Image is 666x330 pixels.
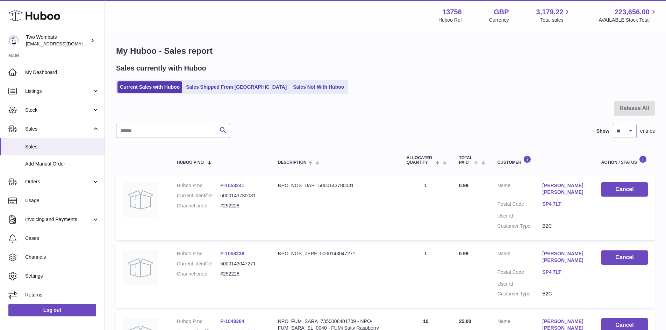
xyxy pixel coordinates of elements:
[601,155,648,165] div: Action / Status
[497,269,543,277] dt: Postal Code
[497,213,543,219] dt: User Id
[497,155,587,165] div: Customer
[25,254,99,261] span: Channels
[489,17,509,23] div: Currency
[177,271,220,277] dt: Channel order
[497,201,543,209] dt: Postal Code
[407,156,434,165] span: ALLOCATED Quantity
[278,182,393,189] div: NPO_NOS_DAFI_5000143780031
[25,235,99,242] span: Cases
[25,126,92,132] span: Sales
[536,7,572,23] a: 3,179.22 Total sales
[542,269,587,276] a: SP4 7LT
[640,128,655,134] span: entries
[400,243,452,308] td: 1
[116,64,206,73] h2: Sales currently with Huboo
[177,250,220,257] dt: Huboo P no
[278,160,307,165] span: Description
[220,251,244,256] a: P-1058238
[494,7,509,17] strong: GBP
[596,128,609,134] label: Show
[542,291,587,297] dd: B2C
[400,175,452,240] td: 1
[599,7,658,23] a: 223,656.00 AVAILABLE Stock Total
[542,223,587,229] dd: B2C
[536,7,564,17] span: 3,179.22
[291,81,346,93] a: Sales Not With Huboo
[220,183,244,188] a: P-1058241
[26,34,89,47] div: Two Wombats
[8,304,96,316] a: Log out
[177,192,220,199] dt: Current identifier
[459,156,473,165] span: Total paid
[25,273,99,279] span: Settings
[116,45,655,57] h1: My Huboo - Sales report
[542,182,587,196] a: [PERSON_NAME] [PERSON_NAME]
[25,88,92,95] span: Listings
[25,197,99,204] span: Usage
[442,7,462,17] strong: 13756
[25,178,92,185] span: Orders
[497,291,543,297] dt: Customer Type
[220,318,244,324] a: P-1048304
[459,183,468,188] span: 0.99
[497,223,543,229] dt: Customer Type
[177,182,220,189] dt: Huboo P no
[220,271,264,277] dd: #252228
[177,318,220,325] dt: Huboo P no
[123,250,158,285] img: no-photo.jpg
[599,17,658,23] span: AVAILABLE Stock Total
[497,281,543,287] dt: User Id
[8,35,19,46] img: internalAdmin-13756@internal.huboo.com
[177,261,220,267] dt: Current identifier
[220,203,264,209] dd: #252228
[497,182,543,197] dt: Name
[542,250,587,264] a: [PERSON_NAME] [PERSON_NAME]
[123,182,158,217] img: no-photo.jpg
[26,41,103,46] span: [EMAIL_ADDRESS][DOMAIN_NAME]
[220,261,264,267] dd: 5000143047271
[25,107,92,113] span: Stock
[542,201,587,207] a: SP4 7LT
[438,17,462,23] div: Huboo Ref
[220,192,264,199] dd: 5000143780031
[25,216,92,223] span: Invoicing and Payments
[615,7,650,17] span: 223,656.00
[497,250,543,265] dt: Name
[25,144,99,150] span: Sales
[177,203,220,209] dt: Channel order
[117,81,182,93] a: Current Sales with Huboo
[177,160,204,165] span: Huboo P no
[25,161,99,167] span: Add Manual Order
[601,250,648,265] button: Cancel
[25,69,99,76] span: My Dashboard
[540,17,571,23] span: Total sales
[459,318,471,324] span: 25.00
[601,182,648,197] button: Cancel
[184,81,289,93] a: Sales Shipped From [GEOGRAPHIC_DATA]
[25,292,99,298] span: Returns
[278,250,393,257] div: NPO_NOS_ZEPE_5000143047271
[459,251,468,256] span: 0.99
